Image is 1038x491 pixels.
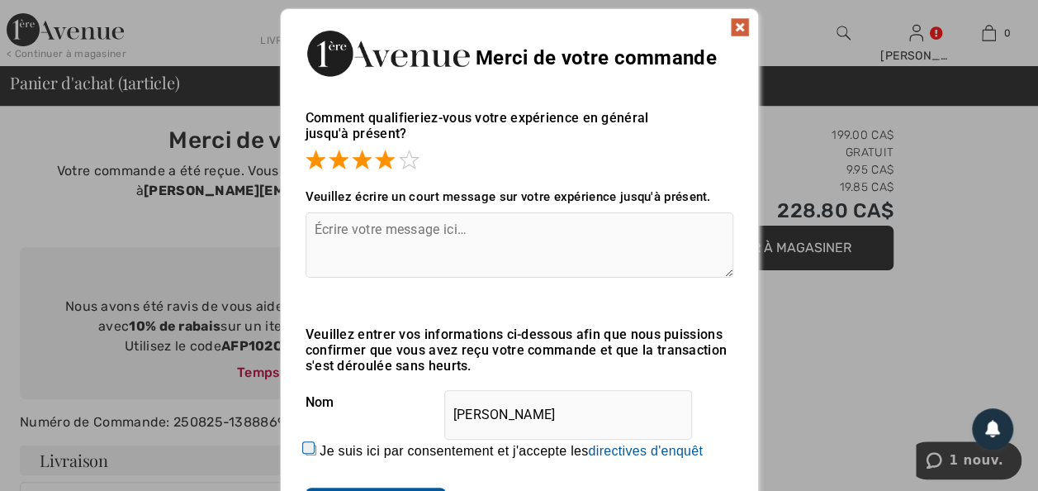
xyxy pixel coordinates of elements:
a: directives d'enquêt [588,444,703,458]
label: Je suis ici par consentement et j'accepte les [320,444,703,459]
span: Merci de votre commande [476,46,717,69]
div: Veuillez écrire un court message sur votre expérience jusqu'à présent. [306,189,733,204]
div: Comment qualifieriez-vous votre expérience en général jusqu'à présent? [306,93,733,173]
div: Nom [306,382,733,423]
div: Veuillez entrer vos informations ci-dessous afin que nous puissions confirmer que vous avez reçu ... [306,327,733,374]
img: Merci de votre commande [306,26,471,81]
img: x [730,17,750,37]
span: 1 nouv. [33,12,88,26]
